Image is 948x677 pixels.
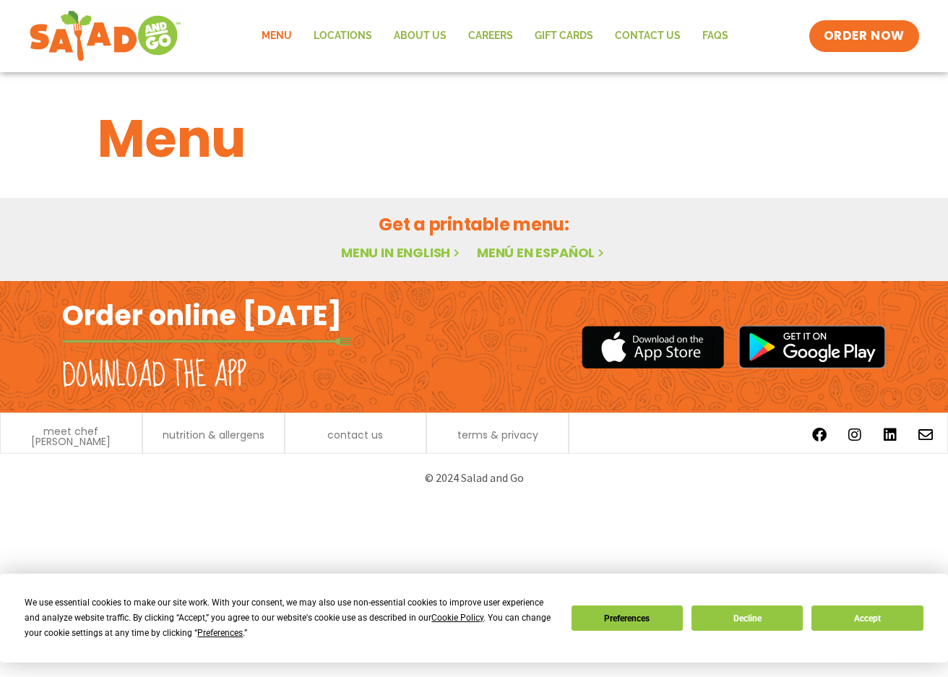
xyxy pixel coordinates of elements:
[251,20,303,53] a: Menu
[197,628,243,638] span: Preferences
[457,430,538,440] a: terms & privacy
[457,20,524,53] a: Careers
[98,100,850,178] h1: Menu
[251,20,739,53] nav: Menu
[25,595,553,641] div: We use essential cookies to make our site work. With your consent, we may also use non-essential ...
[341,243,462,262] a: Menu in English
[811,605,923,631] button: Accept
[572,605,683,631] button: Preferences
[824,27,905,45] span: ORDER NOW
[62,337,351,345] img: fork
[62,298,342,333] h2: Order online [DATE]
[8,426,134,447] a: meet chef [PERSON_NAME]
[604,20,691,53] a: Contact Us
[809,20,919,52] a: ORDER NOW
[69,468,879,488] p: © 2024 Salad and Go
[163,430,264,440] a: nutrition & allergens
[431,613,483,623] span: Cookie Policy
[62,355,246,396] h2: Download the app
[524,20,604,53] a: GIFT CARDS
[327,430,383,440] a: contact us
[691,20,739,53] a: FAQs
[383,20,457,53] a: About Us
[691,605,803,631] button: Decline
[582,324,724,371] img: appstore
[98,212,850,237] h2: Get a printable menu:
[29,7,181,65] img: new-SAG-logo-768×292
[477,243,607,262] a: Menú en español
[303,20,383,53] a: Locations
[738,325,886,368] img: google_play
